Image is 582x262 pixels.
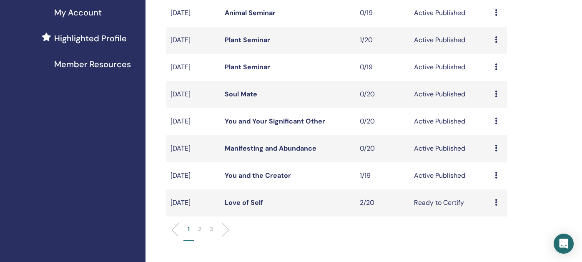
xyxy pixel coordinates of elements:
td: Active Published [410,27,491,54]
td: [DATE] [166,81,221,108]
td: 0/20 [356,81,410,108]
p: 2 [198,225,201,234]
td: 0/19 [356,54,410,81]
td: 0/20 [356,135,410,162]
a: Love of Self [225,198,263,207]
span: Highlighted Profile [54,32,127,45]
a: You and Your Significant Other [225,117,325,126]
span: My Account [54,6,102,19]
td: 0/20 [356,108,410,135]
td: Active Published [410,54,491,81]
td: Active Published [410,108,491,135]
td: [DATE] [166,189,221,217]
td: [DATE] [166,54,221,81]
span: Member Resources [54,58,131,71]
td: 1/19 [356,162,410,189]
td: [DATE] [166,135,221,162]
p: 1 [188,225,190,234]
a: Animal Seminar [225,8,276,17]
td: Active Published [410,135,491,162]
td: Active Published [410,162,491,189]
a: Soul Mate [225,90,257,98]
td: [DATE] [166,27,221,54]
p: 3 [210,225,213,234]
a: Plant Seminar [225,35,270,44]
td: [DATE] [166,108,221,135]
a: You and the Creator [225,171,291,180]
td: 1/20 [356,27,410,54]
td: Ready to Certify [410,189,491,217]
td: [DATE] [166,162,221,189]
td: 2/20 [356,189,410,217]
div: Open Intercom Messenger [554,234,574,254]
td: Active Published [410,81,491,108]
a: Manifesting and Abundance [225,144,316,153]
a: Plant Seminar [225,63,270,71]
